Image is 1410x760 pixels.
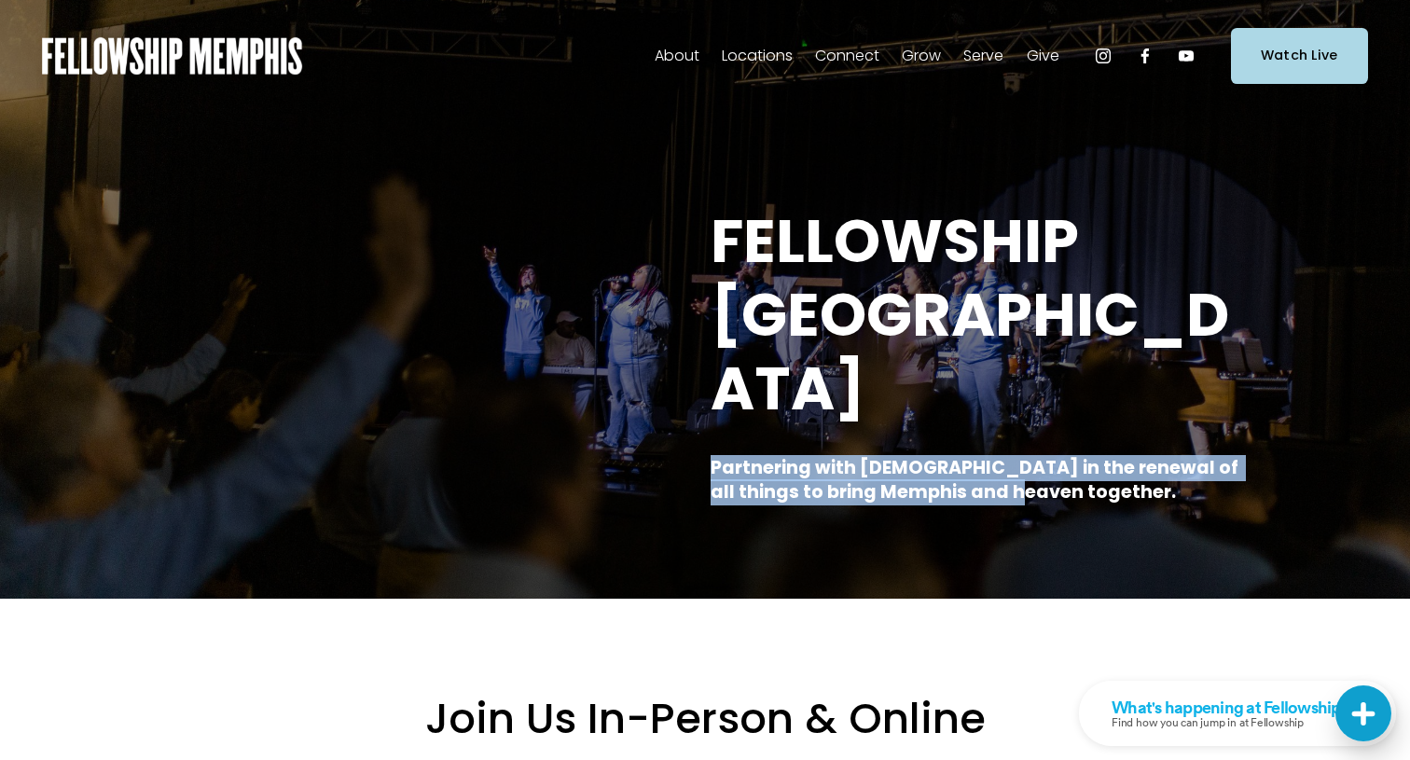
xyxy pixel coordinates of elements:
img: Fellowship Memphis [42,37,302,75]
span: About [655,43,699,70]
a: Facebook [1136,47,1154,65]
p: Find how you can jump in at Fellowship [33,36,276,48]
strong: FELLOWSHIP [GEOGRAPHIC_DATA] [711,200,1229,430]
a: Watch Live [1231,28,1368,83]
a: folder dropdown [963,41,1003,71]
a: YouTube [1177,47,1196,65]
a: Instagram [1094,47,1113,65]
span: Serve [963,43,1003,70]
a: folder dropdown [1027,41,1059,71]
a: folder dropdown [722,41,793,71]
span: Connect [815,43,879,70]
span: Grow [902,43,941,70]
a: folder dropdown [902,41,941,71]
div: What's happening at Fellowship... [33,18,276,35]
a: folder dropdown [815,41,879,71]
h2: Join Us In-Person & Online [145,692,1265,746]
span: Locations [722,43,793,70]
span: Give [1027,43,1059,70]
a: folder dropdown [655,41,699,71]
strong: Partnering with [DEMOGRAPHIC_DATA] in the renewal of all things to bring Memphis and heaven toget... [711,455,1242,505]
